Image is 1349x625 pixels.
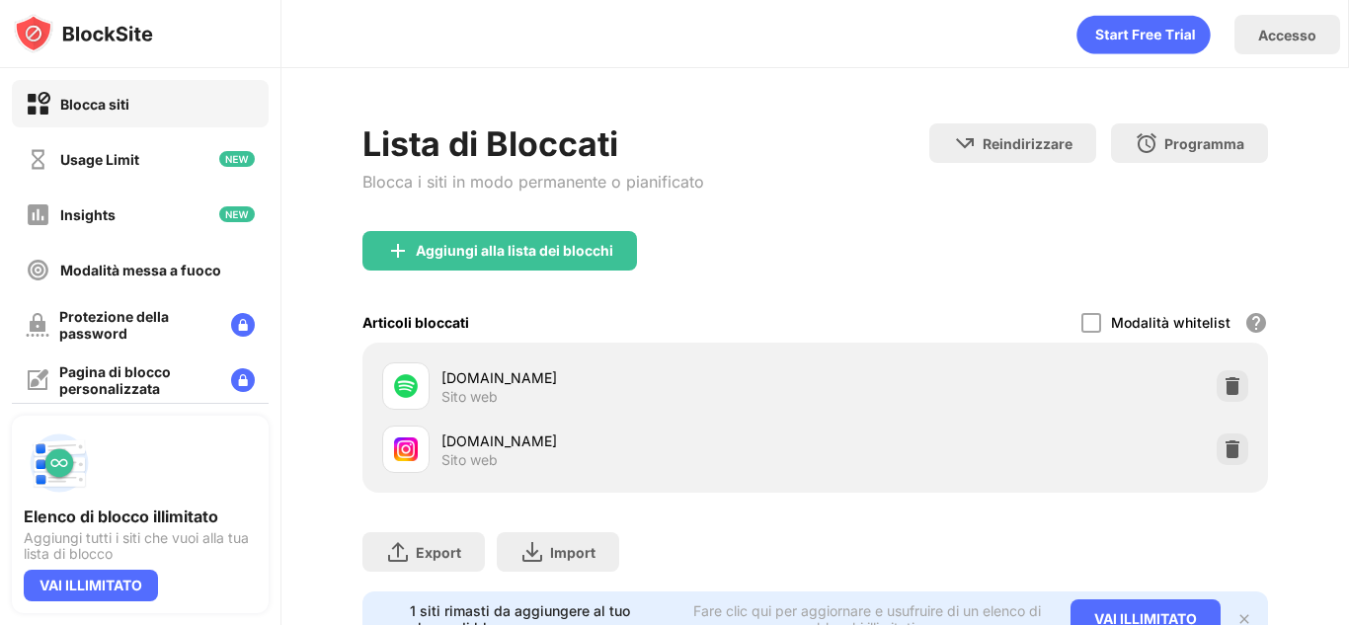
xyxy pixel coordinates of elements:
div: Usage Limit [60,151,139,168]
div: Reindirizzare [983,135,1072,152]
img: lock-menu.svg [231,313,255,337]
div: [DOMAIN_NAME] [441,367,816,388]
img: block-on.svg [26,92,50,117]
div: Modalità whitelist [1111,314,1230,331]
div: Modalità messa a fuoco [60,262,221,278]
div: Aggiungi alla lista dei blocchi [416,243,613,259]
img: customize-block-page-off.svg [26,368,49,392]
div: Elenco di blocco illimitato [24,507,257,526]
div: Protezione della password [59,308,215,342]
img: logo-blocksite.svg [14,14,153,53]
div: Sito web [441,451,498,469]
img: favicons [394,374,418,398]
div: Lista di Bloccati [362,123,704,164]
div: animation [1076,15,1211,54]
div: Pagina di blocco personalizzata [59,363,215,397]
img: new-icon.svg [219,151,255,167]
div: VAI ILLIMITATO [24,570,158,601]
img: lock-menu.svg [231,368,255,392]
div: [DOMAIN_NAME] [441,430,816,451]
img: time-usage-off.svg [26,147,50,172]
div: Articoli bloccati [362,314,469,331]
div: Insights [60,206,116,223]
img: focus-off.svg [26,258,50,282]
div: Sito web [441,388,498,406]
div: Export [416,544,461,561]
div: Accesso [1258,27,1316,43]
img: insights-off.svg [26,202,50,227]
div: Aggiungi tutti i siti che vuoi alla tua lista di blocco [24,530,257,562]
div: Import [550,544,595,561]
div: Programma [1164,135,1244,152]
img: password-protection-off.svg [26,313,49,337]
div: Blocca siti [60,96,129,113]
img: new-icon.svg [219,206,255,222]
div: Blocca i siti in modo permanente o pianificato [362,172,704,192]
img: favicons [394,437,418,461]
img: push-block-list.svg [24,428,95,499]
